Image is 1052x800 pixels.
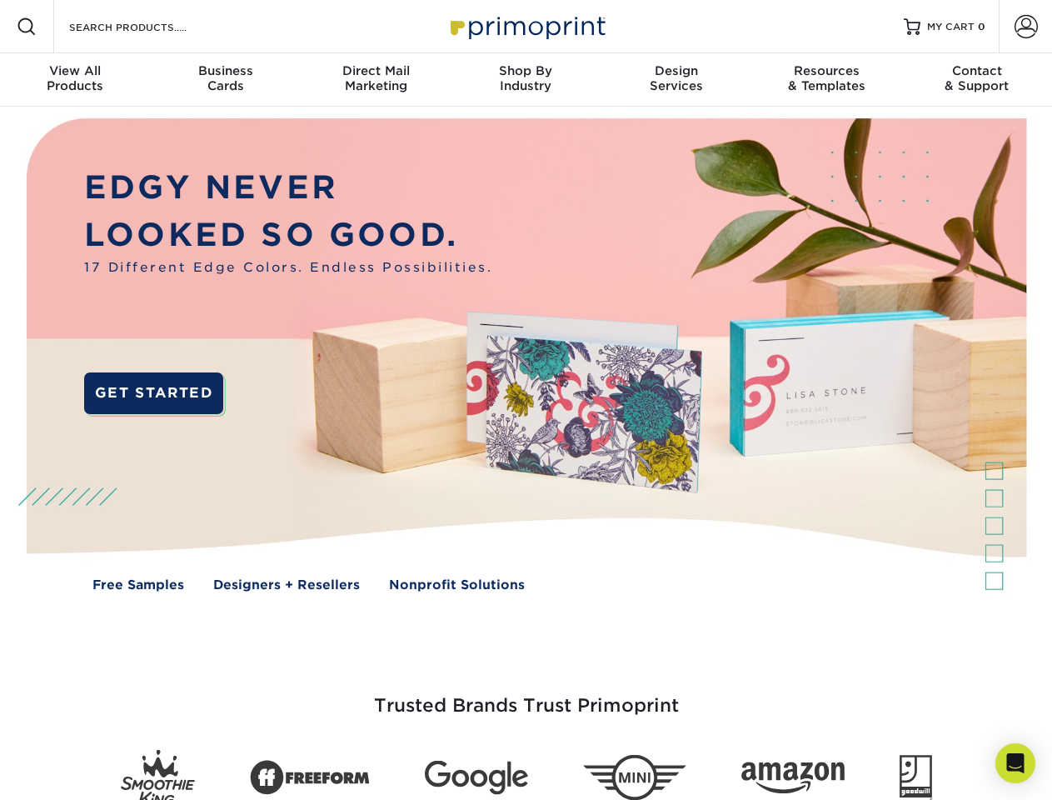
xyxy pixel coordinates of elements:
span: Design [601,63,751,78]
img: Amazon [741,762,845,794]
input: SEARCH PRODUCTS..... [67,17,230,37]
a: DesignServices [601,53,751,107]
div: Cards [150,63,300,93]
a: Contact& Support [902,53,1052,107]
img: Primoprint [443,8,610,44]
span: Resources [751,63,901,78]
p: EDGY NEVER [84,164,492,212]
a: Designers + Resellers [213,576,360,595]
div: & Templates [751,63,901,93]
img: Google [425,761,528,795]
a: Shop ByIndustry [451,53,601,107]
a: Direct MailMarketing [301,53,451,107]
h3: Trusted Brands Trust Primoprint [39,655,1014,737]
span: MY CART [927,20,975,34]
span: Direct Mail [301,63,451,78]
div: & Support [902,63,1052,93]
div: Marketing [301,63,451,93]
span: Shop By [451,63,601,78]
div: Industry [451,63,601,93]
a: Free Samples [92,576,184,595]
span: 0 [978,21,985,32]
img: Goodwill [900,755,932,800]
a: Resources& Templates [751,53,901,107]
a: BusinessCards [150,53,300,107]
span: 17 Different Edge Colors. Endless Possibilities. [84,258,492,277]
div: Open Intercom Messenger [995,743,1035,783]
a: GET STARTED [84,372,223,414]
a: Nonprofit Solutions [389,576,525,595]
div: Services [601,63,751,93]
span: Contact [902,63,1052,78]
p: LOOKED SO GOOD. [84,212,492,259]
span: Business [150,63,300,78]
